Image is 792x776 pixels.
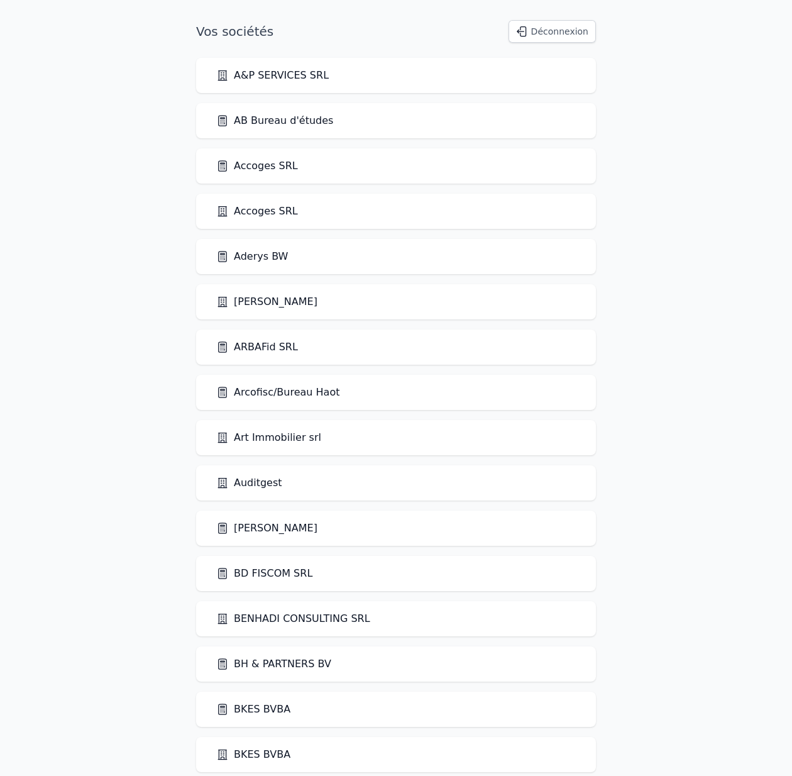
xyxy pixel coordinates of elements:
[216,611,370,626] a: BENHADI CONSULTING SRL
[216,385,339,400] a: Arcofisc/Bureau Haot
[216,204,298,219] a: Accoges SRL
[216,747,290,762] a: BKES BVBA
[216,68,329,83] a: A&P SERVICES SRL
[216,340,298,355] a: ARBAFid SRL
[216,158,298,174] a: Accoges SRL
[216,113,333,128] a: AB Bureau d'études
[216,521,317,536] a: [PERSON_NAME]
[216,702,290,717] a: BKES BVBA
[216,430,321,445] a: Art Immobilier srl
[216,249,288,264] a: Aderys BW
[509,20,596,43] button: Déconnexion
[216,657,331,672] a: BH & PARTNERS BV
[216,475,282,491] a: Auditgest
[216,294,317,309] a: [PERSON_NAME]
[196,23,273,40] h1: Vos sociétés
[216,566,312,581] a: BD FISCOM SRL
